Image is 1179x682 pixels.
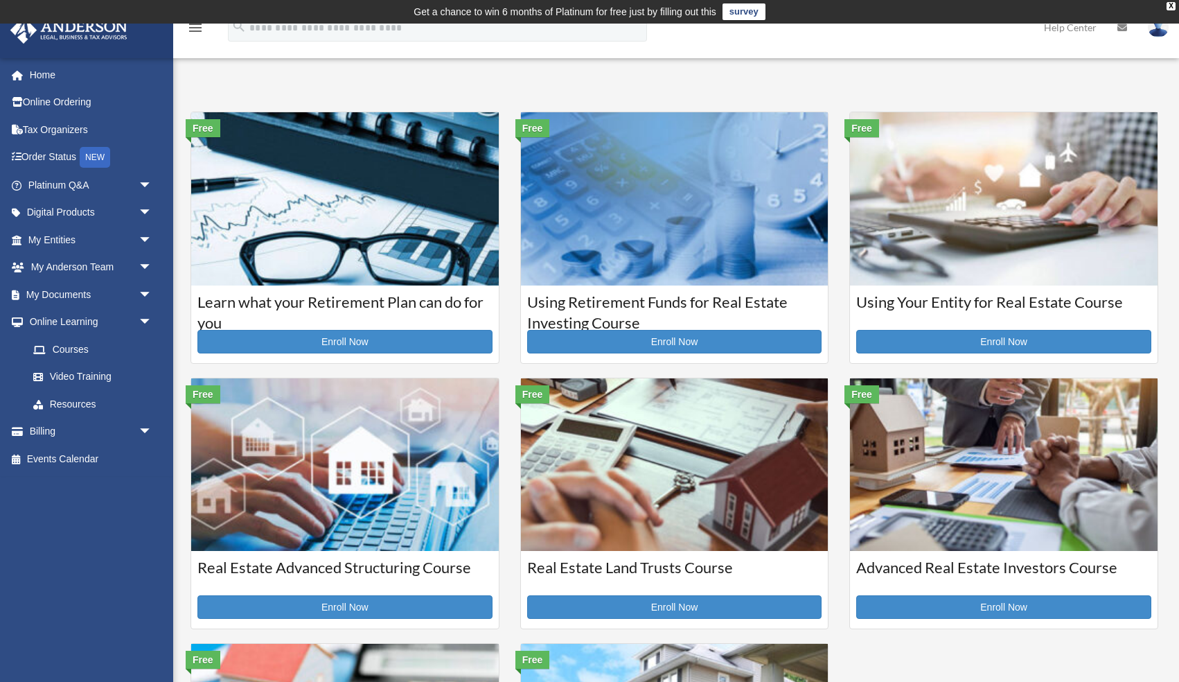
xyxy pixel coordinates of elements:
[197,557,493,592] h3: Real Estate Advanced Structuring Course
[527,292,822,326] h3: Using Retirement Funds for Real Estate Investing Course
[10,308,173,336] a: Online Learningarrow_drop_down
[10,143,173,172] a: Order StatusNEW
[10,281,173,308] a: My Documentsarrow_drop_down
[187,19,204,36] i: menu
[10,445,173,473] a: Events Calendar
[527,330,822,353] a: Enroll Now
[139,281,166,309] span: arrow_drop_down
[856,292,1151,326] h3: Using Your Entity for Real Estate Course
[10,254,173,281] a: My Anderson Teamarrow_drop_down
[19,390,173,418] a: Resources
[527,595,822,619] a: Enroll Now
[10,116,173,143] a: Tax Organizers
[844,385,879,403] div: Free
[515,119,550,137] div: Free
[10,418,173,446] a: Billingarrow_drop_down
[1167,2,1176,10] div: close
[197,292,493,326] h3: Learn what your Retirement Plan can do for you
[139,254,166,282] span: arrow_drop_down
[856,595,1151,619] a: Enroll Now
[186,651,220,669] div: Free
[844,119,879,137] div: Free
[186,119,220,137] div: Free
[10,89,173,116] a: Online Ordering
[19,363,173,391] a: Video Training
[80,147,110,168] div: NEW
[856,557,1151,592] h3: Advanced Real Estate Investors Course
[856,330,1151,353] a: Enroll Now
[187,24,204,36] a: menu
[414,3,716,20] div: Get a chance to win 6 months of Platinum for free just by filling out this
[515,651,550,669] div: Free
[186,385,220,403] div: Free
[10,171,173,199] a: Platinum Q&Aarrow_drop_down
[10,61,173,89] a: Home
[527,557,822,592] h3: Real Estate Land Trusts Course
[139,199,166,227] span: arrow_drop_down
[6,17,132,44] img: Anderson Advisors Platinum Portal
[139,418,166,446] span: arrow_drop_down
[10,226,173,254] a: My Entitiesarrow_drop_down
[197,330,493,353] a: Enroll Now
[19,335,166,363] a: Courses
[10,199,173,227] a: Digital Productsarrow_drop_down
[723,3,765,20] a: survey
[139,171,166,200] span: arrow_drop_down
[1148,17,1169,37] img: User Pic
[515,385,550,403] div: Free
[231,19,247,34] i: search
[139,226,166,254] span: arrow_drop_down
[139,308,166,337] span: arrow_drop_down
[197,595,493,619] a: Enroll Now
